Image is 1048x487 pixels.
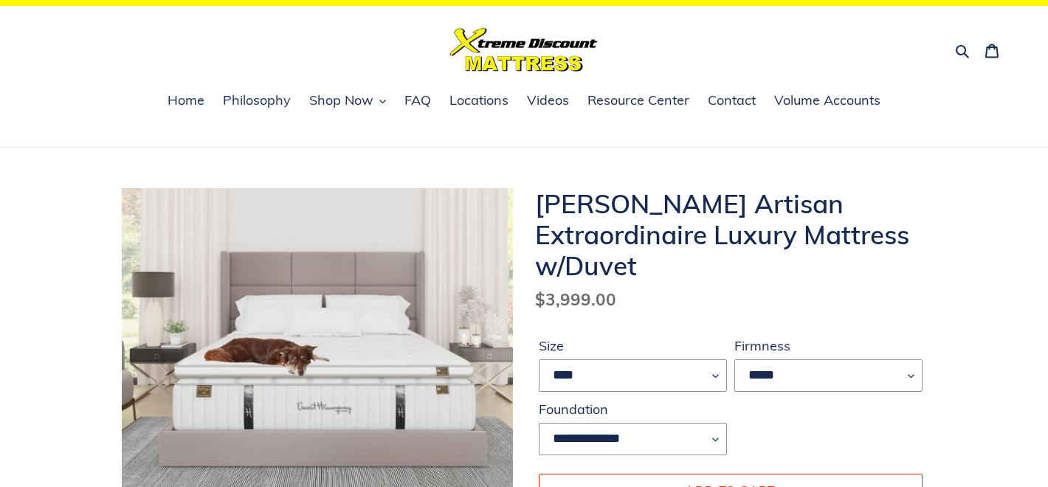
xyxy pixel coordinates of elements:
[708,91,756,109] span: Contact
[520,90,576,112] a: Videos
[397,90,438,112] a: FAQ
[442,90,516,112] a: Locations
[223,91,291,109] span: Philosophy
[160,90,212,112] a: Home
[168,91,204,109] span: Home
[539,336,727,356] label: Size
[404,91,431,109] span: FAQ
[734,336,923,356] label: Firmness
[302,90,393,112] button: Shop Now
[450,28,598,72] img: Xtreme Discount Mattress
[309,91,373,109] span: Shop Now
[216,90,298,112] a: Philosophy
[527,91,569,109] span: Videos
[449,91,509,109] span: Locations
[700,90,763,112] a: Contact
[539,399,727,419] label: Foundation
[587,91,689,109] span: Resource Center
[535,188,926,281] h1: [PERSON_NAME] Artisan Extraordinaire Luxury Mattress w/Duvet
[767,90,888,112] a: Volume Accounts
[580,90,697,112] a: Resource Center
[535,289,616,310] span: $3,999.00
[774,91,880,109] span: Volume Accounts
